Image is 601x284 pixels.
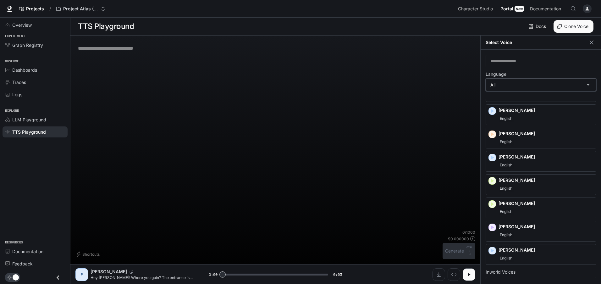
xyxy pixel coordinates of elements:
[12,67,37,73] span: Dashboards
[500,5,513,13] span: Portal
[527,20,549,33] a: Docs
[567,3,580,15] button: Open Command Menu
[3,114,68,125] a: LLM Playground
[499,208,514,215] span: English
[47,6,53,12] div: /
[16,3,47,15] a: Go to projects
[51,271,65,284] button: Close drawer
[458,5,493,13] span: Character Studio
[498,3,527,15] a: PortalNew
[486,72,506,76] p: Language
[91,269,127,275] p: [PERSON_NAME]
[3,246,68,257] a: Documentation
[209,271,218,278] span: 0:00
[3,126,68,137] a: TTS Playground
[333,271,342,278] span: 0:03
[3,77,68,88] a: Traces
[12,129,46,135] span: TTS Playground
[499,154,593,160] p: [PERSON_NAME]
[499,200,593,207] p: [PERSON_NAME]
[499,231,514,239] span: English
[455,3,497,15] a: Character Studio
[499,138,514,146] span: English
[499,177,593,183] p: [PERSON_NAME]
[77,270,87,280] div: P
[3,19,68,31] a: Overview
[448,268,460,281] button: Inspect
[486,79,596,91] div: All
[12,91,22,98] span: Logs
[12,22,32,28] span: Overview
[12,116,46,123] span: LLM Playground
[12,260,33,267] span: Feedback
[78,20,134,33] h1: TTS Playground
[499,161,514,169] span: English
[530,5,561,13] span: Documentation
[12,248,43,255] span: Documentation
[63,6,98,12] p: Project Atlas (NBCU) Multi-Agent
[127,270,136,274] button: Copy Voice ID
[554,20,593,33] button: Clone Voice
[3,64,68,75] a: Dashboards
[486,270,596,274] p: Inworld Voices
[12,42,43,48] span: Graph Registry
[499,185,514,192] span: English
[75,249,102,259] button: Shortcuts
[499,224,593,230] p: [PERSON_NAME]
[12,79,26,86] span: Traces
[527,3,566,15] a: Documentation
[515,6,524,12] div: New
[13,274,19,281] span: Dark mode toggle
[3,258,68,269] a: Feedback
[499,131,593,137] p: [PERSON_NAME]
[462,230,475,235] p: 0 / 1000
[3,89,68,100] a: Logs
[91,275,194,280] p: Hey [PERSON_NAME]! Where you goin? The entrance is around the corner.
[499,254,514,262] span: English
[499,115,514,122] span: English
[499,247,593,253] p: [PERSON_NAME]
[499,107,593,114] p: [PERSON_NAME]
[3,40,68,51] a: Graph Registry
[53,3,108,15] button: Open workspace menu
[433,268,445,281] button: Download audio
[448,236,469,242] p: $ 0.000000
[26,6,44,12] span: Projects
